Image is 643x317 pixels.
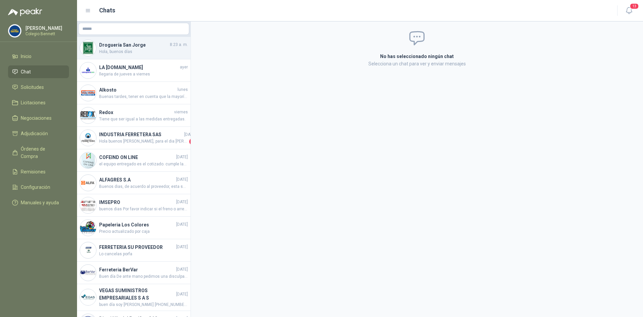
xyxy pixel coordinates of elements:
span: 8:23 a. m. [170,42,188,48]
span: Inicio [21,53,31,60]
h4: Ferreteria BerVar [99,266,175,273]
span: Órdenes de Compra [21,145,63,160]
h4: Droguería San Jorge [99,41,168,49]
a: Manuales y ayuda [8,196,69,209]
a: Company LogoCOFEIND ON LINE[DATE]el equipo entregado es el cotizado. cumple las caracteriscas env... [77,149,191,172]
span: [DATE] [176,176,188,183]
a: Company LogoIMSEPRO[DATE]buenos dias Por favor indicar si el freno o arrestador en mencion es par... [77,194,191,217]
span: Precio actualizado por caja [99,228,188,235]
p: Selecciona un chat para ver y enviar mensajes [300,60,534,67]
img: Company Logo [80,175,96,191]
img: Company Logo [80,242,96,258]
h4: FERRETERIA SU PROVEEDOR [99,244,175,251]
span: buen día soy [PERSON_NAME] [PHONE_NUMBER] whatsapp [99,302,188,308]
span: Hola buenos [PERSON_NAME], para el dia [PERSON_NAME] en la tarde se estaria entregando el pedido! [99,138,188,145]
a: Company LogoVEGAS SUMINISTROS EMPRESARIALES S A S[DATE]buen día soy [PERSON_NAME] [PHONE_NUMBER] ... [77,284,191,311]
img: Company Logo [80,289,96,305]
a: Company LogoAlkostolunesBuenas tardes, tener en cuenta que la mayoría [PERSON_NAME] NO [PERSON_NA... [77,82,191,104]
h4: INDUSTRIA FERRETERA SAS [99,131,183,138]
img: Company Logo [80,130,96,146]
a: Company LogoPapeleria Los Colores[DATE]Precio actualizado por caja [77,217,191,239]
span: Adjudicación [21,130,48,137]
span: Buen día De ante mano pedimos una disculpa por lo sucedido, novedad de la cotizacion el valor es ... [99,273,188,280]
span: viernes [174,109,188,115]
img: Company Logo [80,197,96,213]
span: Tiene que ser igual a las medidas entregadas. [99,116,188,122]
h4: ALFAGRES S.A [99,176,175,183]
h4: LA [DOMAIN_NAME] [99,64,178,71]
h2: No has seleccionado ningún chat [300,53,534,60]
button: 13 [623,5,635,17]
span: [DATE] [176,291,188,298]
span: [DATE] [176,266,188,273]
span: Solicitudes [21,84,44,91]
span: llegaria de jueves a viernes [99,71,188,77]
span: Licitaciones [21,99,46,106]
h4: Papeleria Los Colores [99,221,175,228]
img: Company Logo [80,85,96,101]
a: Company LogoLA [DOMAIN_NAME]ayerllegaria de jueves a viernes [77,59,191,82]
span: [DATE] [184,131,196,138]
h4: VEGAS SUMINISTROS EMPRESARIALES S A S [99,287,175,302]
a: Solicitudes [8,81,69,94]
span: [DATE] [176,244,188,250]
img: Logo peakr [8,8,42,16]
h1: Chats [99,6,115,15]
span: [DATE] [176,199,188,205]
span: Manuales y ayuda [21,199,59,206]
a: Remisiones [8,165,69,178]
img: Company Logo [8,24,21,37]
a: Company LogoDroguería San Jorge8:23 a. m.Hola, buenos días [77,37,191,59]
h4: IMSEPRO [99,199,175,206]
span: el equipo entregado es el cotizado. cumple las caracteriscas enviadas y solicitadas aplica igualm... [99,161,188,167]
h4: Redox [99,109,173,116]
span: 13 [630,3,639,9]
span: buenos dias Por favor indicar si el freno o arrestador en mencion es para la linea de vida vertic... [99,206,188,212]
span: [DATE] [176,154,188,160]
a: Órdenes de Compra [8,143,69,163]
a: Company LogoFERRETERIA SU PROVEEDOR[DATE]Lo cancelas porfa [77,239,191,262]
span: Remisiones [21,168,46,175]
span: Hola, buenos días [99,49,188,55]
span: lunes [177,87,188,93]
a: Negociaciones [8,112,69,124]
p: [PERSON_NAME] [25,26,67,31]
img: Company Logo [80,107,96,123]
span: Buenas tardes, tener en cuenta que la mayoría [PERSON_NAME] NO [PERSON_NAME] son Eficiencia Energ... [99,94,188,100]
h4: Alkosto [99,86,176,94]
img: Company Logo [80,40,96,56]
img: Company Logo [80,62,96,78]
span: Negociaciones [21,114,52,122]
img: Company Logo [80,220,96,236]
a: Company LogoRedoxviernesTiene que ser igual a las medidas entregadas. [77,104,191,127]
a: Company LogoINDUSTRIA FERRETERA SAS[DATE]Hola buenos [PERSON_NAME], para el dia [PERSON_NAME] en ... [77,127,191,149]
img: Company Logo [80,265,96,281]
a: Chat [8,65,69,78]
span: Buenos dias, de acuerdo al proveedor, esta semana estarán recogiendo la silla. [99,183,188,190]
a: Licitaciones [8,96,69,109]
span: [DATE] [176,221,188,228]
span: 1 [189,138,196,145]
span: Configuración [21,183,50,191]
a: Company LogoFerreteria BerVar[DATE]Buen día De ante mano pedimos una disculpa por lo sucedido, no... [77,262,191,284]
img: Company Logo [80,152,96,168]
a: Inicio [8,50,69,63]
span: Lo cancelas porfa [99,251,188,257]
a: Adjudicación [8,127,69,140]
span: Chat [21,68,31,75]
span: ayer [180,64,188,70]
a: Configuración [8,181,69,194]
p: Colegio Bennett [25,32,67,36]
h4: COFEIND ON LINE [99,154,175,161]
a: Company LogoALFAGRES S.A[DATE]Buenos dias, de acuerdo al proveedor, esta semana estarán recogiend... [77,172,191,194]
